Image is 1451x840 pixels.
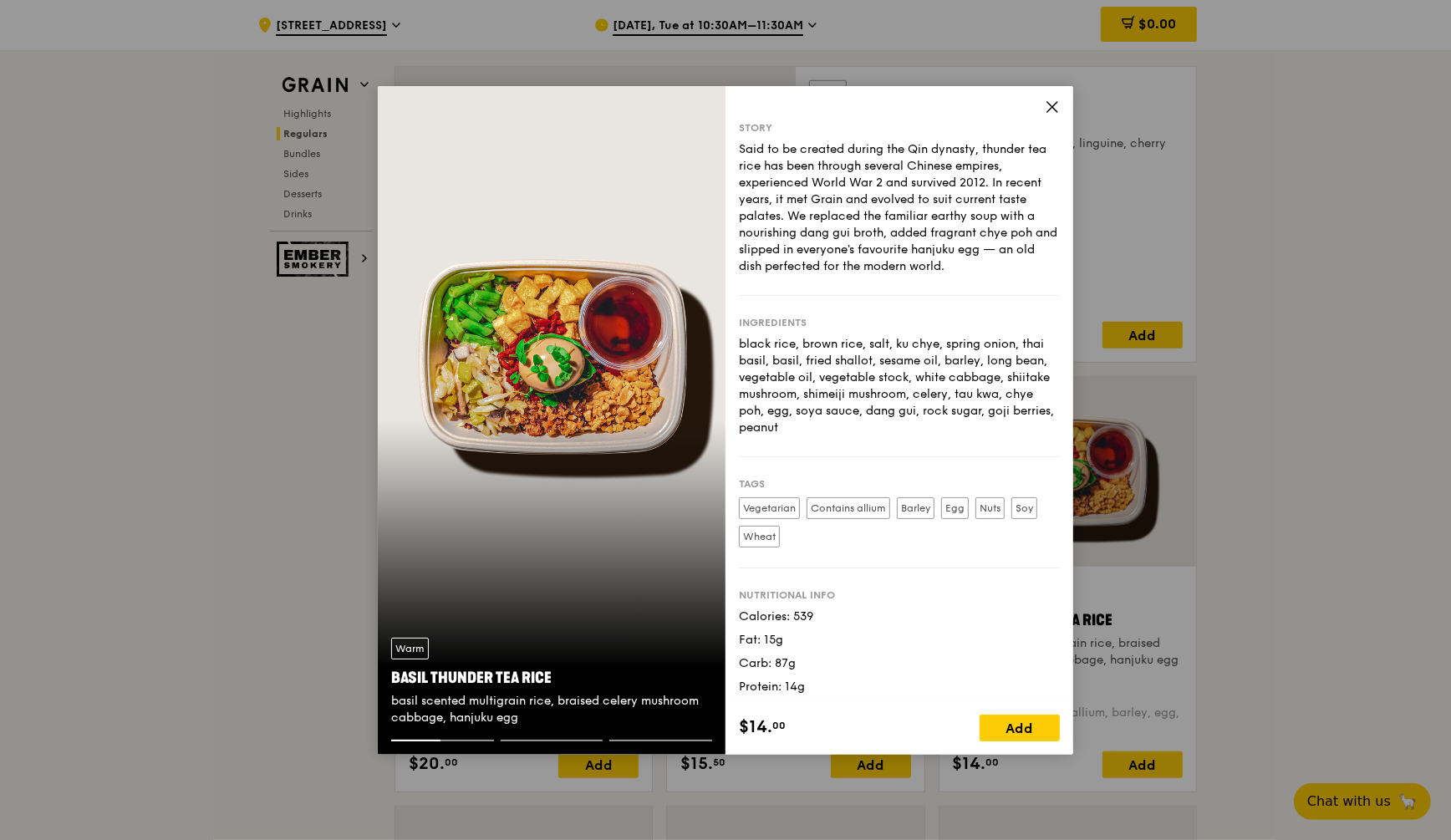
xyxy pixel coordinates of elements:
label: Contains allium [807,497,890,519]
label: Soy [1011,497,1037,519]
div: Fat: 15g [739,632,1060,649]
div: Said to be created during the Qin dynasty, thunder tea rice has been through several Chinese empi... [739,141,1060,275]
div: Carb: 87g [739,655,1060,672]
span: 00 [772,719,786,732]
span: $14. [739,715,772,740]
div: Nutritional info [739,588,1060,602]
div: Add [980,715,1060,741]
div: black rice, brown rice, salt, ku chye, spring onion, thai basil, basil, fried shallot, sesame oil... [739,336,1060,436]
div: Basil Thunder Tea Rice [391,666,712,690]
div: basil scented multigrain rice, braised celery mushroom cabbage, hanjuku egg [391,693,712,726]
div: Story [739,121,1060,135]
div: Protein: 14g [739,679,1060,695]
div: Tags [739,477,1060,491]
div: Calories: 539 [739,608,1060,625]
div: Ingredients [739,316,1060,329]
label: Vegetarian [739,497,800,519]
label: Egg [941,497,969,519]
label: Wheat [739,526,780,547]
label: Barley [897,497,934,519]
label: Nuts [975,497,1005,519]
div: Warm [391,638,429,659]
